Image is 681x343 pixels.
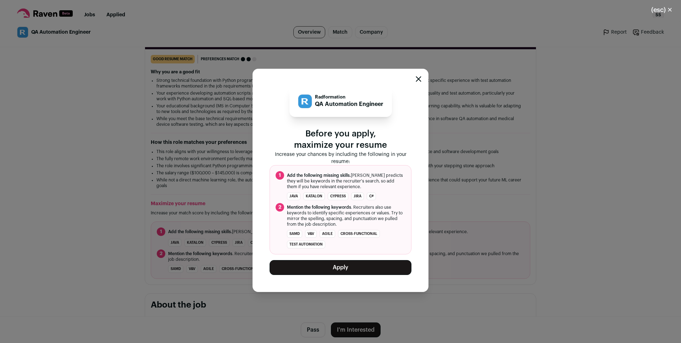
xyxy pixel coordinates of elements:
[270,151,411,165] p: Increase your chances by including the following in your resume:
[315,94,383,100] p: Radformation
[270,128,411,151] p: Before you apply, maximize your resume
[351,192,364,200] li: Jira
[270,260,411,275] button: Apply
[276,171,284,180] span: 1
[367,192,376,200] li: C#
[287,241,325,248] li: test automation
[276,203,284,212] span: 2
[287,205,351,209] span: Mention the following keywords
[305,230,317,238] li: V&V
[643,2,681,18] button: Close modal
[287,173,351,178] span: Add the following missing skills.
[287,230,302,238] li: SaMD
[328,192,348,200] li: Cypress
[338,230,380,238] li: cross-functional
[416,76,421,82] button: Close modal
[287,173,405,190] span: [PERSON_NAME] predicts they will be keywords in the recruiter's search, so add them if you have r...
[287,204,405,227] span: . Recruiters also use keywords to identify specific experiences or values. Try to mirror the spel...
[320,230,335,238] li: agile
[287,192,300,200] li: Java
[298,95,312,108] img: 84b9d47561d8981486b6ce0b4c7afaa5bed7528e025fd0c4a0269d9fd34778bb.jpg
[303,192,325,200] li: Katalon
[315,100,383,108] p: QA Automation Engineer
